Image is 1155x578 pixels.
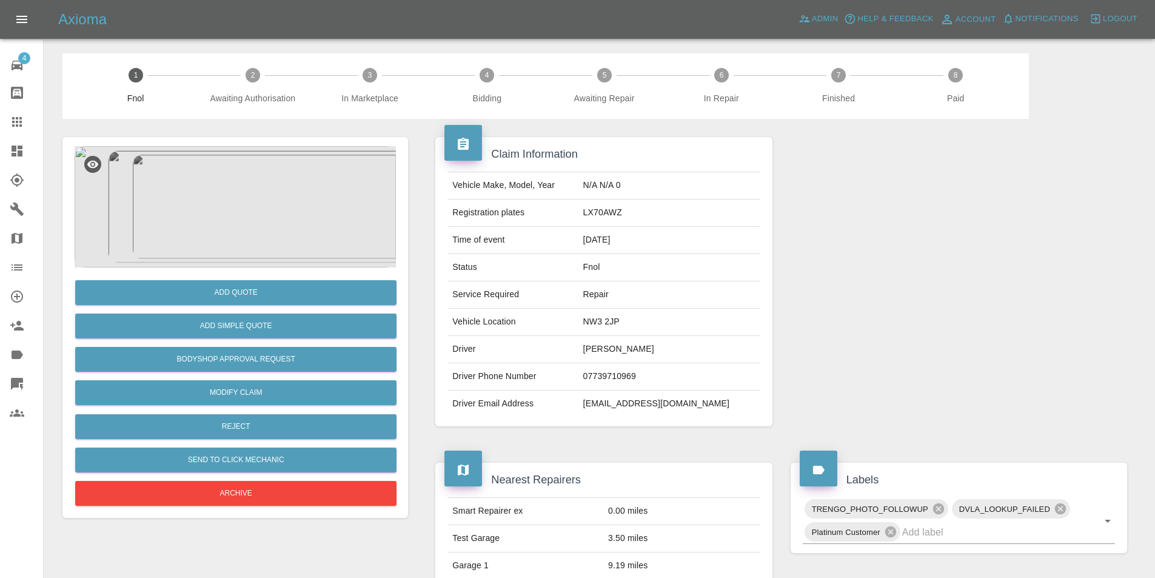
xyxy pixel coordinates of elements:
[578,172,760,200] td: N/A N/A 0
[805,502,936,516] span: TRENGO_PHOTO_FOLLOWUP
[999,10,1082,29] button: Notifications
[75,146,396,267] img: ea54445a-6360-49f0-b603-17dfdf952c78
[795,10,842,29] a: Admin
[447,200,578,227] td: Registration plates
[1086,10,1140,29] button: Logout
[800,472,1118,488] h4: Labels
[902,92,1009,104] span: Paid
[75,380,397,405] a: Modify Claim
[444,472,763,488] h4: Nearest Repairers
[578,281,760,309] td: Repair
[954,71,958,79] text: 8
[719,71,723,79] text: 6
[805,525,888,539] span: Platinum Customer
[578,309,760,336] td: NW3 2JP
[447,391,578,417] td: Driver Email Address
[805,499,948,519] div: TRENGO_PHOTO_FOLLOWUP
[1103,12,1137,26] span: Logout
[447,336,578,363] td: Driver
[447,254,578,281] td: Status
[447,281,578,309] td: Service Required
[578,363,760,391] td: 07739710969
[447,172,578,200] td: Vehicle Make, Model, Year
[1099,512,1116,529] button: Open
[551,92,658,104] span: Awaiting Repair
[447,227,578,254] td: Time of event
[841,10,936,29] button: Help & Feedback
[603,525,760,553] td: 3.50 miles
[812,12,839,26] span: Admin
[1016,12,1079,26] span: Notifications
[368,71,372,79] text: 3
[447,363,578,391] td: Driver Phone Number
[578,254,760,281] td: Fnol
[75,347,397,372] button: Bodyshop Approval Request
[937,10,999,29] a: Account
[447,498,603,525] td: Smart Repairer ex
[447,525,603,553] td: Test Garage
[952,502,1057,516] span: DVLA_LOOKUP_FAILED
[785,92,892,104] span: Finished
[316,92,423,104] span: In Marketplace
[668,92,775,104] span: In Repair
[578,200,760,227] td: LX70AWZ
[902,523,1081,542] input: Add label
[199,92,306,104] span: Awaiting Authorisation
[447,309,578,336] td: Vehicle Location
[251,71,255,79] text: 2
[857,12,933,26] span: Help & Feedback
[603,498,760,525] td: 0.00 miles
[952,499,1070,519] div: DVLA_LOOKUP_FAILED
[18,52,30,64] span: 4
[578,336,760,363] td: [PERSON_NAME]
[444,146,763,163] h4: Claim Information
[75,448,397,472] button: Send to Click Mechanic
[75,314,397,338] button: Add Simple Quote
[75,481,397,506] button: Archive
[578,227,760,254] td: [DATE]
[578,391,760,417] td: [EMAIL_ADDRESS][DOMAIN_NAME]
[805,522,900,542] div: Platinum Customer
[58,10,107,29] h5: Axioma
[7,5,36,34] button: Open drawer
[133,71,138,79] text: 1
[82,92,189,104] span: Fnol
[602,71,606,79] text: 5
[837,71,841,79] text: 7
[75,280,397,305] button: Add Quote
[434,92,541,104] span: Bidding
[485,71,489,79] text: 4
[956,13,996,27] span: Account
[75,414,397,439] button: Reject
